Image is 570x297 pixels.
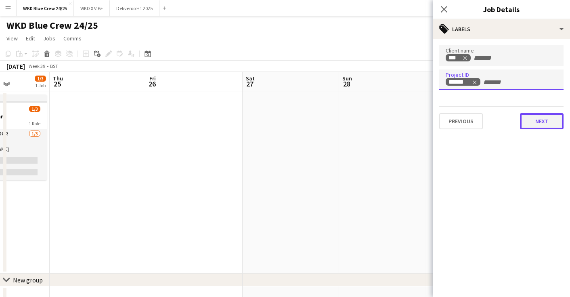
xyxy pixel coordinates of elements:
[26,35,35,42] span: Edit
[6,35,18,42] span: View
[482,79,517,86] input: + Label
[63,35,82,42] span: Comms
[246,75,255,82] span: Sat
[23,33,38,44] a: Edit
[448,79,478,85] div: wkd135
[50,63,58,69] div: BST
[245,79,255,88] span: 27
[40,33,59,44] a: Jobs
[439,113,483,129] button: Previous
[3,33,21,44] a: View
[342,75,352,82] span: Sun
[29,106,40,112] span: 1/3
[74,0,110,16] button: WKD X VIBE
[148,79,156,88] span: 26
[35,76,46,82] span: 1/3
[43,35,55,42] span: Jobs
[17,0,74,16] button: WKD Blue Crew 24/25
[473,55,507,62] input: + Label
[448,55,468,61] div: wkd
[6,19,98,32] h1: WKD Blue Crew 24/25
[6,62,25,70] div: [DATE]
[53,75,63,82] span: Thu
[341,79,352,88] span: 28
[29,120,40,126] span: 1 Role
[471,79,478,85] delete-icon: Remove tag
[520,113,564,129] button: Next
[110,0,159,16] button: Deliveroo H1 2025
[35,82,46,88] div: 1 Job
[52,79,63,88] span: 25
[461,55,468,61] delete-icon: Remove tag
[27,63,47,69] span: Week 39
[433,4,570,15] h3: Job Details
[433,19,570,39] div: Labels
[149,75,156,82] span: Fri
[60,33,85,44] a: Comms
[13,276,43,284] div: New group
